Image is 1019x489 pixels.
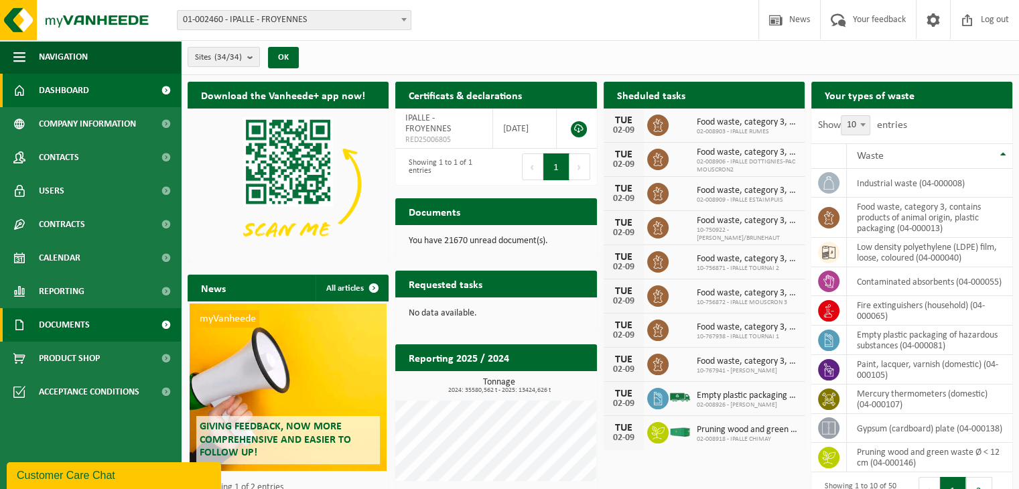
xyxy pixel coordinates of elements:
[847,414,1012,443] td: gypsum (cardboard) plate (04-000138)
[610,433,637,443] div: 02-09
[610,160,637,169] div: 02-09
[847,238,1012,267] td: low density polyethylene (LDPE) film, loose, coloured (04-000040)
[402,152,489,182] div: Showing 1 to 1 of 1 entries
[847,355,1012,385] td: paint, lacquer, varnish (domestic) (04-000105)
[697,356,798,367] span: Food waste, category 3, contains products of animal origin, plastic packaging
[409,236,583,246] p: You have 21670 unread document(s).
[395,271,496,297] h2: Requested tasks
[39,74,89,107] span: Dashboard
[610,354,637,365] div: TUE
[610,149,637,160] div: TUE
[188,275,239,301] h2: News
[811,82,928,108] h2: Your types of waste
[610,218,637,228] div: TUE
[610,252,637,263] div: TUE
[610,194,637,204] div: 02-09
[405,113,451,134] span: IPALLE - FROYENNES
[697,288,798,299] span: Food waste, category 3, contains products of animal origin, plastic packaging
[697,435,798,443] span: 02-008918 - IPALLE CHIMAY
[39,141,79,174] span: Contacts
[188,109,389,259] img: Download de VHEPlus App
[7,460,224,489] iframe: chat widget
[847,267,1012,296] td: contaminated absorbents (04-000055)
[39,107,136,141] span: Company information
[697,226,798,242] span: 10-750922 - [PERSON_NAME]/BRUNEHAUT
[610,115,637,126] div: TUE
[214,53,242,62] count: (34/34)
[409,309,583,318] p: No data available.
[610,126,637,135] div: 02-09
[610,331,637,340] div: 02-09
[610,389,637,399] div: TUE
[697,425,798,435] span: Pruning wood and green waste ø < 12 cm
[697,333,798,341] span: 10-767938 - IPALLE TOURNAI 1
[847,326,1012,355] td: empty plastic packaging of hazardous substances (04-000081)
[847,443,1012,472] td: pruning wood and green waste Ø < 12 cm (04-000146)
[39,40,88,74] span: Navigation
[818,120,907,131] label: Show entries
[395,344,523,370] h2: Reporting 2025 / 2024
[847,385,1012,414] td: mercury thermometers (domestic) (04-000107)
[697,216,798,226] span: Food waste, category 3, contains products of animal origin, plastic packaging
[610,228,637,238] div: 02-09
[39,174,64,208] span: Users
[697,391,798,401] span: Empty plastic packaging of hazardous substances
[177,10,411,30] span: 01-002460 - IPALLE - FROYENNES
[39,375,139,409] span: Acceptance conditions
[39,208,85,241] span: Contracts
[610,365,637,374] div: 02-09
[405,135,482,145] span: RED25006805
[543,153,569,180] button: 1
[268,47,299,68] button: OK
[39,342,100,375] span: Product Shop
[841,115,870,135] span: 10
[697,196,798,204] span: 02-008909 - IPALLE ESTAIMPUIS
[697,367,798,375] span: 10-767941 - [PERSON_NAME]
[493,109,557,149] td: [DATE]
[697,401,798,409] span: 02-008926 - [PERSON_NAME]
[610,320,637,331] div: TUE
[190,303,387,471] a: myVanheede Giving feedback, now more comprehensive and easier to follow up!
[697,147,798,158] span: Food waste, category 3, contains products of animal origin, plastic packaging
[188,82,379,108] h2: Download the Vanheede+ app now!
[697,158,798,174] span: 02-008906 - IPALLE DOTTIGNIES-PAC MOUSCRON2
[402,387,596,394] span: 2024: 35580,562 t - 2025: 13424,626 t
[841,116,870,135] span: 10
[395,198,474,224] h2: Documents
[569,153,590,180] button: Next
[178,11,411,29] span: 01-002460 - IPALLE - FROYENNES
[506,370,596,397] a: View reporting
[316,275,387,301] a: All articles
[857,151,884,161] span: Waste
[610,286,637,297] div: TUE
[610,263,637,272] div: 02-09
[847,169,1012,198] td: industrial waste (04-000008)
[522,153,543,180] button: Previous
[697,299,798,307] span: 10-756872 - IPALLE MOUSCRON 3
[697,265,798,273] span: 10-756871 - IPALLE TOURNAI 2
[39,275,84,308] span: Reporting
[196,310,259,328] span: myVanheede
[395,82,535,108] h2: Certificats & declarations
[847,296,1012,326] td: fire extinguishers (household) (04-000065)
[610,297,637,306] div: 02-09
[697,117,798,128] span: Food waste, category 3, contains products of animal origin, plastic packaging
[669,425,691,437] img: HK-XC-30-GN-00
[188,47,260,67] button: Sites(34/34)
[39,308,90,342] span: Documents
[610,399,637,409] div: 02-09
[697,128,798,136] span: 02-008903 - IPALLE RUMES
[610,423,637,433] div: TUE
[610,184,637,194] div: TUE
[669,386,691,409] img: BL-SO-LV
[697,254,798,265] span: Food waste, category 3, contains products of animal origin, plastic packaging
[200,421,351,458] span: Giving feedback, now more comprehensive and easier to follow up!
[697,322,798,333] span: Food waste, category 3, contains products of animal origin, plastic packaging
[195,48,242,68] span: Sites
[847,198,1012,238] td: food waste, category 3, contains products of animal origin, plastic packaging (04-000013)
[39,241,80,275] span: Calendar
[402,378,596,394] h3: Tonnage
[604,82,699,108] h2: Sheduled tasks
[697,186,798,196] span: Food waste, category 3, contains products of animal origin, plastic packaging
